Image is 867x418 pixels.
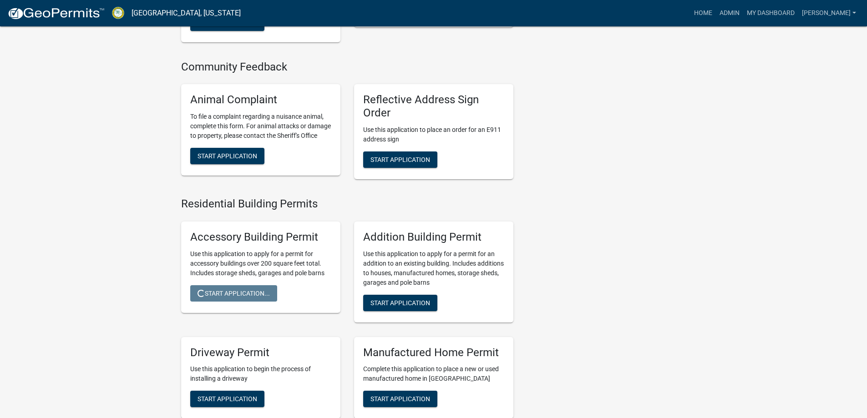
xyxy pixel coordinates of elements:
[190,346,331,359] h5: Driveway Permit
[363,346,504,359] h5: Manufactured Home Permit
[181,60,513,74] h4: Community Feedback
[363,295,437,311] button: Start Application
[363,125,504,144] p: Use this application to place an order for an E911 address sign
[363,391,437,407] button: Start Application
[198,152,257,160] span: Start Application
[363,93,504,120] h5: Reflective Address Sign Order
[190,285,277,302] button: Start Application...
[132,5,241,21] a: [GEOGRAPHIC_DATA], [US_STATE]
[190,148,264,164] button: Start Application
[363,231,504,244] h5: Addition Building Permit
[190,391,264,407] button: Start Application
[190,249,331,278] p: Use this application to apply for a permit for accessory buildings over 200 square feet total. In...
[112,7,124,19] img: Crawford County, Georgia
[181,197,513,211] h4: Residential Building Permits
[198,395,257,403] span: Start Application
[370,156,430,163] span: Start Application
[370,299,430,306] span: Start Application
[190,15,264,31] button: Start Application
[190,231,331,244] h5: Accessory Building Permit
[190,112,331,141] p: To file a complaint regarding a nuisance animal, complete this form. For animal attacks or damage...
[690,5,716,22] a: Home
[198,289,270,297] span: Start Application...
[743,5,798,22] a: My Dashboard
[370,395,430,403] span: Start Application
[363,364,504,383] p: Complete this application to place a new or used manufactured home in [GEOGRAPHIC_DATA]
[363,249,504,287] p: Use this application to apply for a permit for an addition to an existing building. Includes addi...
[190,93,331,106] h5: Animal Complaint
[716,5,743,22] a: Admin
[798,5,860,22] a: [PERSON_NAME]
[363,151,437,168] button: Start Application
[190,364,331,383] p: Use this application to begin the process of installing a driveway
